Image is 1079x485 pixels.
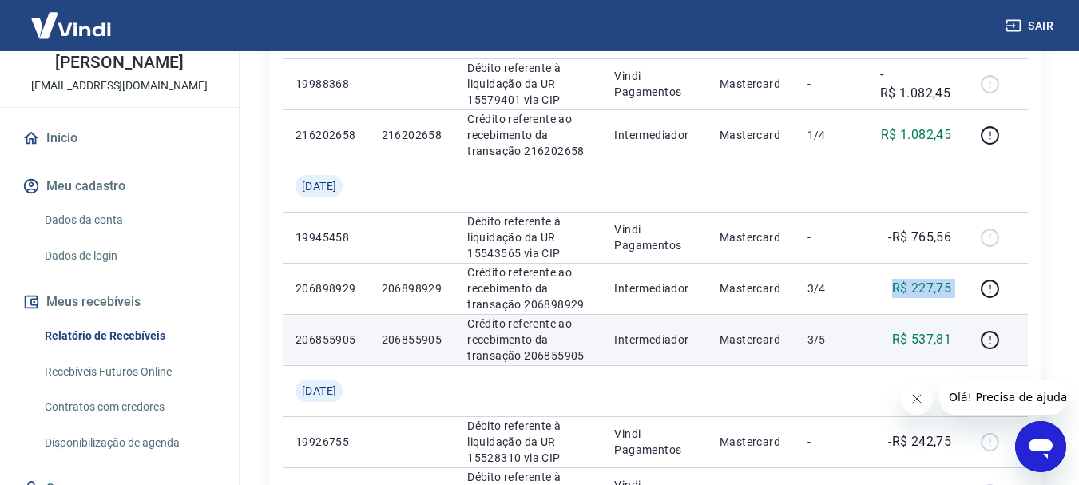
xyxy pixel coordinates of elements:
p: R$ 227,75 [892,279,952,298]
p: 1/4 [807,127,855,143]
p: Mastercard [720,76,782,92]
p: R$ 1.082,45 [881,125,951,145]
iframe: Fechar mensagem [901,383,933,415]
p: 3/4 [807,280,855,296]
p: 216202658 [382,127,442,143]
p: Débito referente à liquidação da UR 15543565 via CIP [467,213,589,261]
p: Mastercard [720,229,782,245]
a: Dados de login [38,240,220,272]
a: Dados da conta [38,204,220,237]
a: Início [19,121,220,156]
p: 19988368 [296,76,356,92]
p: 3/5 [807,332,855,348]
p: [EMAIL_ADDRESS][DOMAIN_NAME] [31,78,208,94]
p: Débito referente à liquidação da UR 15579401 via CIP [467,60,589,108]
p: 206855905 [296,332,356,348]
img: Vindi [19,1,123,50]
a: Recebíveis Futuros Online [38,356,220,388]
p: - [807,76,855,92]
p: Vindi Pagamentos [614,68,694,100]
p: Vindi Pagamentos [614,426,694,458]
p: Crédito referente ao recebimento da transação 206855905 [467,316,589,364]
p: 216202658 [296,127,356,143]
p: -R$ 765,56 [888,228,951,247]
p: Mastercard [720,280,782,296]
p: Mastercard [720,434,782,450]
p: - [807,229,855,245]
p: 206898929 [382,280,442,296]
p: 206898929 [296,280,356,296]
p: Crédito referente ao recebimento da transação 216202658 [467,111,589,159]
a: Contratos com credores [38,391,220,423]
button: Meus recebíveis [19,284,220,320]
a: Relatório de Recebíveis [38,320,220,352]
button: Sair [1002,11,1060,41]
p: Débito referente à liquidação da UR 15528310 via CIP [467,418,589,466]
a: Disponibilização de agenda [38,427,220,459]
p: [PERSON_NAME] [55,54,183,71]
p: Mastercard [720,332,782,348]
button: Meu cadastro [19,169,220,204]
span: [DATE] [302,178,336,194]
span: Olá! Precisa de ajuda? [10,11,134,24]
p: Intermediador [614,332,694,348]
p: 206855905 [382,332,442,348]
p: R$ 537,81 [892,330,952,349]
p: - [807,434,855,450]
p: Mastercard [720,127,782,143]
p: 19926755 [296,434,356,450]
p: Intermediador [614,280,694,296]
p: -R$ 242,75 [888,432,951,451]
p: Intermediador [614,127,694,143]
p: Vindi Pagamentos [614,221,694,253]
iframe: Mensagem da empresa [939,380,1066,415]
span: [DATE] [302,383,336,399]
p: 19945458 [296,229,356,245]
iframe: Botão para abrir a janela de mensagens [1015,421,1066,472]
p: -R$ 1.082,45 [880,65,951,103]
p: Crédito referente ao recebimento da transação 206898929 [467,264,589,312]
